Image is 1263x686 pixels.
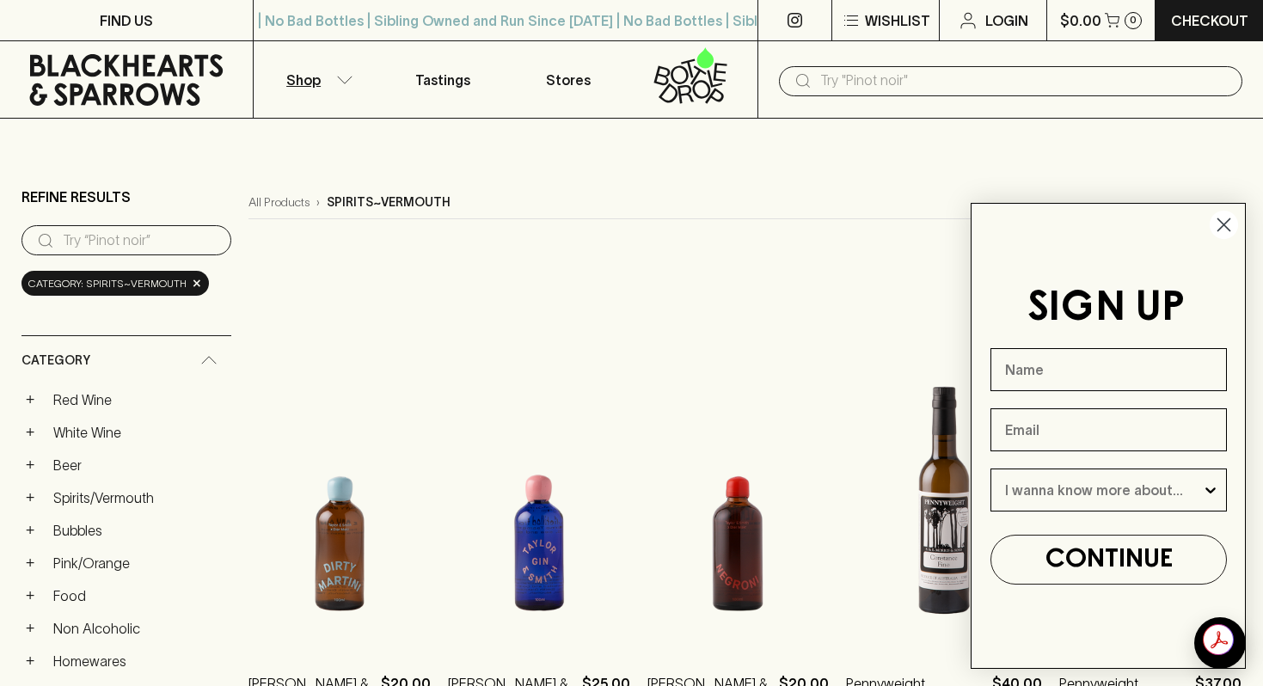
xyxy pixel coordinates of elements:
div: FLYOUT Form [953,186,1263,686]
a: Bubbles [46,516,231,545]
img: Taylor & Smith Gin [448,346,630,647]
span: SIGN UP [1027,289,1185,328]
button: + [21,652,39,670]
button: Shop [254,41,380,118]
p: Wishlist [865,10,930,31]
span: Category: spirits~vermouth [28,275,187,292]
input: I wanna know more about... [1005,469,1202,511]
input: Email [990,408,1227,451]
a: Food [46,581,231,610]
button: + [21,489,39,506]
a: Beer [46,450,231,480]
button: + [21,456,39,474]
input: Try "Pinot noir" [820,67,1229,95]
a: Tastings [379,41,506,118]
p: Login [985,10,1028,31]
a: All Products [248,193,310,211]
input: Try “Pinot noir” [63,227,218,254]
button: + [21,424,39,441]
button: + [21,522,39,539]
a: Stores [506,41,632,118]
p: Refine Results [21,187,131,207]
span: × [192,274,202,292]
a: Homewares [46,646,231,676]
input: Name [990,348,1227,391]
button: Close dialog [1209,210,1239,240]
a: Non Alcoholic [46,614,231,643]
p: FIND US [100,10,153,31]
p: Tastings [415,70,470,90]
img: Taylor & Smith Negroni Cocktail [647,346,830,647]
button: + [21,391,39,408]
a: Red Wine [46,385,231,414]
span: Category [21,350,90,371]
button: Show Options [1202,469,1219,511]
p: Shop [286,70,321,90]
a: Pink/Orange [46,548,231,578]
button: + [21,554,39,572]
a: White Wine [46,418,231,447]
p: Stores [546,70,591,90]
p: Checkout [1171,10,1248,31]
button: + [21,620,39,637]
p: spirits~vermouth [327,193,451,211]
p: 0 [1130,15,1137,25]
a: Spirits/Vermouth [46,483,231,512]
p: › [316,193,320,211]
button: + [21,587,39,604]
img: Taylor & Smith Dirty Martini Cocktail [248,346,431,647]
img: Pennyweight Constance Fino [846,346,1042,647]
div: Category [21,336,231,385]
p: $0.00 [1060,10,1101,31]
button: CONTINUE [990,535,1227,585]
